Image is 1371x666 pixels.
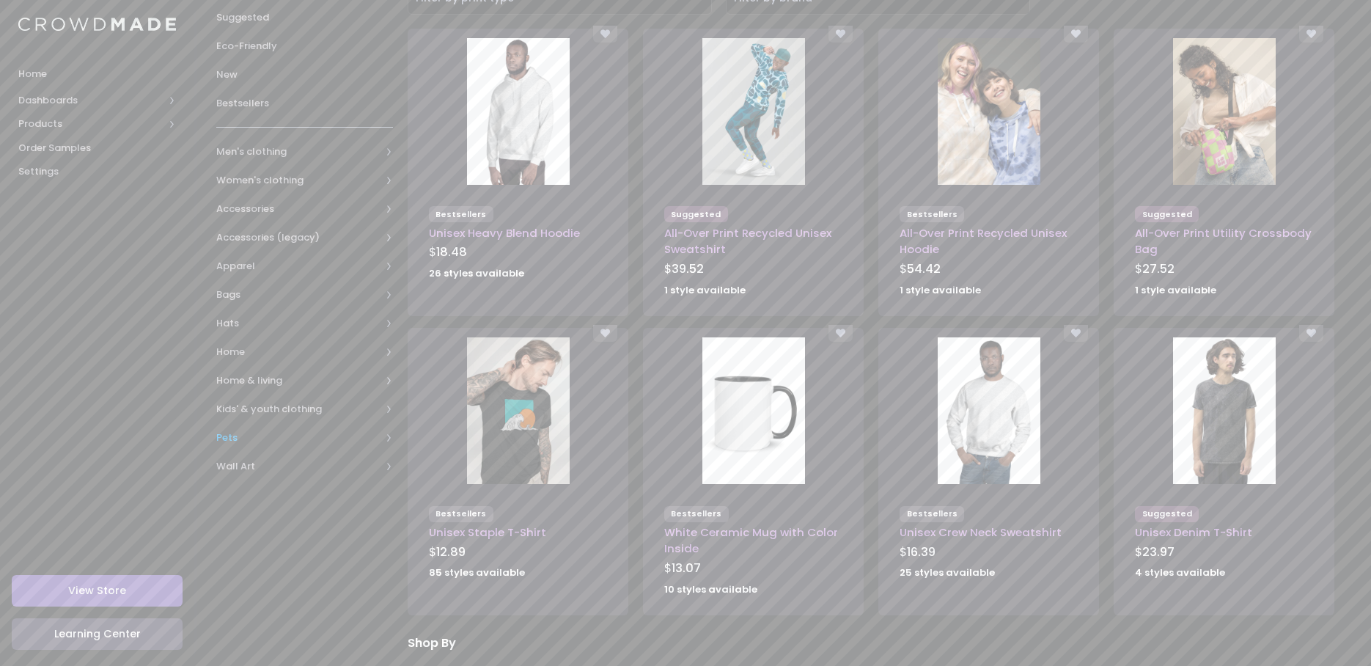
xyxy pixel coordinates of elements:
span: Bestsellers [900,506,964,522]
span: Apparel [216,259,381,274]
strong: 1 style available [900,283,981,297]
span: Accessories [216,202,381,216]
span: Accessories (legacy) [216,230,381,245]
div: $ [900,260,1078,281]
span: Wall Art [216,459,381,474]
div: Shop By [408,628,1335,653]
span: 18.48 [436,244,467,260]
div: $ [429,244,607,264]
span: 12.89 [436,544,466,560]
strong: 26 styles available [429,266,524,280]
strong: 85 styles available [429,566,525,579]
a: Unisex Crew Neck Sweatshirt [900,524,1062,540]
strong: 1 style available [1135,283,1216,297]
a: Learning Center [12,618,183,650]
a: All-Over Print Recycled Unisex Hoodie [900,225,1067,257]
span: Bestsellers [216,96,393,111]
span: Suggested [664,206,728,222]
strong: 10 styles available [664,582,757,596]
span: Suggested [1135,506,1199,522]
span: Suggested [216,10,393,25]
span: New [216,67,393,82]
div: $ [664,560,842,580]
div: $ [664,260,842,281]
span: 39.52 [672,260,704,277]
span: 23.97 [1142,544,1175,560]
strong: 1 style available [664,283,746,297]
span: Products [18,117,163,131]
span: Eco-Friendly [216,39,393,54]
span: 27.52 [1142,260,1175,277]
span: Men's clothing [216,144,381,159]
div: $ [1135,544,1313,564]
span: View Store [68,583,126,598]
span: Home [18,67,176,81]
a: New [216,60,393,89]
a: All-Over Print Utility Crossbody Bag [1135,225,1312,257]
a: Unisex Heavy Blend Hoodie [429,225,580,241]
span: Learning Center [54,626,141,641]
span: Settings [18,164,176,179]
span: Home [216,345,381,359]
span: Hats [216,316,381,331]
span: Home & living [216,373,381,388]
a: Unisex Denim T-Shirt [1135,524,1252,540]
a: Unisex Staple T-Shirt [429,524,546,540]
div: $ [900,544,1078,564]
a: All-Over Print Recycled Unisex Sweatshirt [664,225,831,257]
span: Women's clothing [216,173,381,188]
strong: 25 styles available [900,566,995,579]
span: Bestsellers [429,506,493,522]
a: Eco-Friendly [216,32,393,60]
a: Suggested [216,3,393,32]
span: 16.39 [907,544,936,560]
span: Bags [216,288,381,302]
strong: 4 styles available [1135,566,1225,579]
span: Bestsellers [900,206,964,222]
span: Dashboards [18,93,163,108]
div: $ [1135,260,1313,281]
span: Suggested [1135,206,1199,222]
span: Kids' & youth clothing [216,402,381,417]
span: Bestsellers [429,206,493,222]
a: Bestsellers [216,89,393,117]
span: Bestsellers [664,506,729,522]
div: $ [429,544,607,564]
span: Pets [216,431,381,445]
span: 54.42 [907,260,941,277]
span: 13.07 [672,560,701,577]
span: Order Samples [18,141,176,155]
a: View Store [12,575,183,607]
img: Logo [18,18,176,32]
a: White Ceramic Mug with Color Inside [664,524,838,556]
